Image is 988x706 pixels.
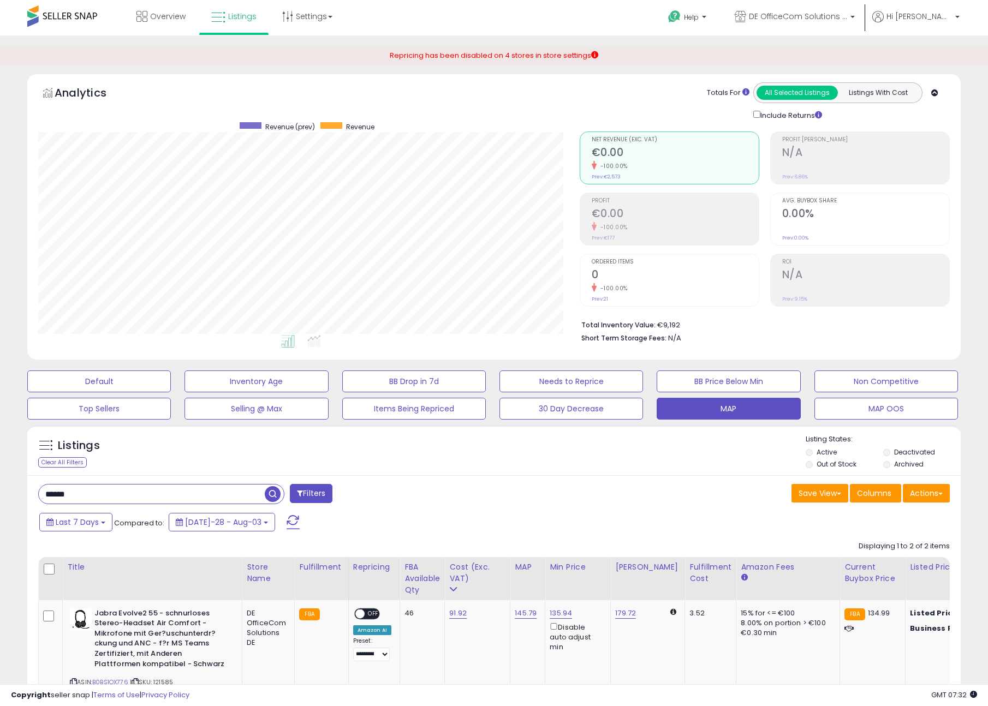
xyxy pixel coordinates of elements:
[27,370,171,392] button: Default
[515,608,537,619] a: 145.79
[92,678,128,687] a: B0BS1QX776
[353,561,395,573] div: Repricing
[745,109,835,121] div: Include Returns
[11,690,51,700] strong: Copyright
[265,122,315,131] span: Revenue (prev)
[844,561,901,584] div: Current Buybox Price
[597,284,628,292] small: -100.00%
[592,137,759,143] span: Net Revenue (Exc. VAT)
[247,608,286,648] div: DE OfficeCom Solutions DE
[299,608,319,620] small: FBA
[782,137,949,143] span: Profit [PERSON_NAME]
[837,86,919,100] button: Listings With Cost
[247,561,290,584] div: Store Name
[592,296,608,302] small: Prev: 21
[515,561,540,573] div: MAP
[592,207,759,222] h2: €0.00
[581,333,666,343] b: Short Term Storage Fees:
[741,608,831,618] div: 15% for <= €100
[857,488,891,499] span: Columns
[550,608,572,619] a: 135.94
[872,11,960,35] a: Hi [PERSON_NAME]
[749,11,847,22] span: DE OfficeCom Solutions DE
[228,11,257,22] span: Listings
[592,198,759,204] span: Profit
[782,268,949,283] h2: N/A
[38,457,87,468] div: Clear All Filters
[185,517,261,528] span: [DATE]-28 - Aug-03
[741,618,831,628] div: 8.00% on portion > €100
[741,573,747,583] small: Amazon Fees.
[94,608,227,672] b: Jabra Evolve2 55 - schnurloses Stereo-Headset Air Comfort - Mikrofone mit Ger?uschunterdr?ckung u...
[903,484,950,502] button: Actions
[11,690,189,701] div: seller snap | |
[70,608,92,630] img: 31UaYgoahtL._SL40_.jpg
[741,628,831,638] div: €0.30 min
[27,398,171,420] button: Top Sellers
[597,162,628,170] small: -100.00%
[782,146,949,161] h2: N/A
[668,333,681,343] span: N/A
[353,637,391,662] div: Preset:
[806,434,961,445] p: Listing States:
[581,318,942,331] li: €9,192
[365,609,382,618] span: OFF
[550,621,602,653] div: Disable auto adjust min
[299,561,343,573] div: Fulfillment
[844,608,865,620] small: FBA
[55,85,128,103] h5: Analytics
[859,541,950,552] div: Displaying 1 to 2 of 2 items
[782,235,808,241] small: Prev: 0.00%
[592,259,759,265] span: Ordered Items
[868,608,890,618] span: 134.99
[592,235,615,241] small: Prev: €177
[56,517,99,528] span: Last 7 Days
[615,608,636,619] a: 179.72
[592,268,759,283] h2: 0
[814,370,958,392] button: Non Competitive
[58,438,100,453] h5: Listings
[597,223,628,231] small: -100.00%
[659,2,717,35] a: Help
[404,561,440,596] div: FBA Available Qty
[817,447,837,457] label: Active
[782,259,949,265] span: ROI
[931,690,977,700] span: 2025-08-11 07:32 GMT
[741,561,835,573] div: Amazon Fees
[93,690,140,700] a: Terms of Use
[657,398,800,420] button: MAP
[689,561,731,584] div: Fulfillment Cost
[592,173,621,180] small: Prev: €2,573
[791,484,848,502] button: Save View
[910,623,970,633] b: Business Price:
[169,513,275,531] button: [DATE]-28 - Aug-03
[184,398,328,420] button: Selling @ Max
[342,398,486,420] button: Items Being Repriced
[353,625,391,635] div: Amazon AI
[184,370,328,392] button: Inventory Age
[449,608,467,619] a: 91.92
[290,484,332,503] button: Filters
[817,459,856,469] label: Out of Stock
[910,608,960,618] b: Listed Price:
[757,86,838,100] button: All Selected Listings
[550,561,606,573] div: Min Price
[689,608,728,618] div: 3.52
[894,447,935,457] label: Deactivated
[850,484,901,502] button: Columns
[707,88,749,98] div: Totals For
[390,51,598,61] div: Repricing has been disabled on 4 stores in store settings
[782,296,807,302] small: Prev: 9.15%
[449,561,505,584] div: Cost (Exc. VAT)
[346,122,374,131] span: Revenue
[782,198,949,204] span: Avg. Buybox Share
[130,678,173,686] span: | SKU: 121585
[894,459,924,469] label: Archived
[581,320,656,330] b: Total Inventory Value:
[150,11,186,22] span: Overview
[814,398,958,420] button: MAP OOS
[782,207,949,222] h2: 0.00%
[404,608,436,618] div: 46
[114,518,164,528] span: Compared to:
[67,561,237,573] div: Title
